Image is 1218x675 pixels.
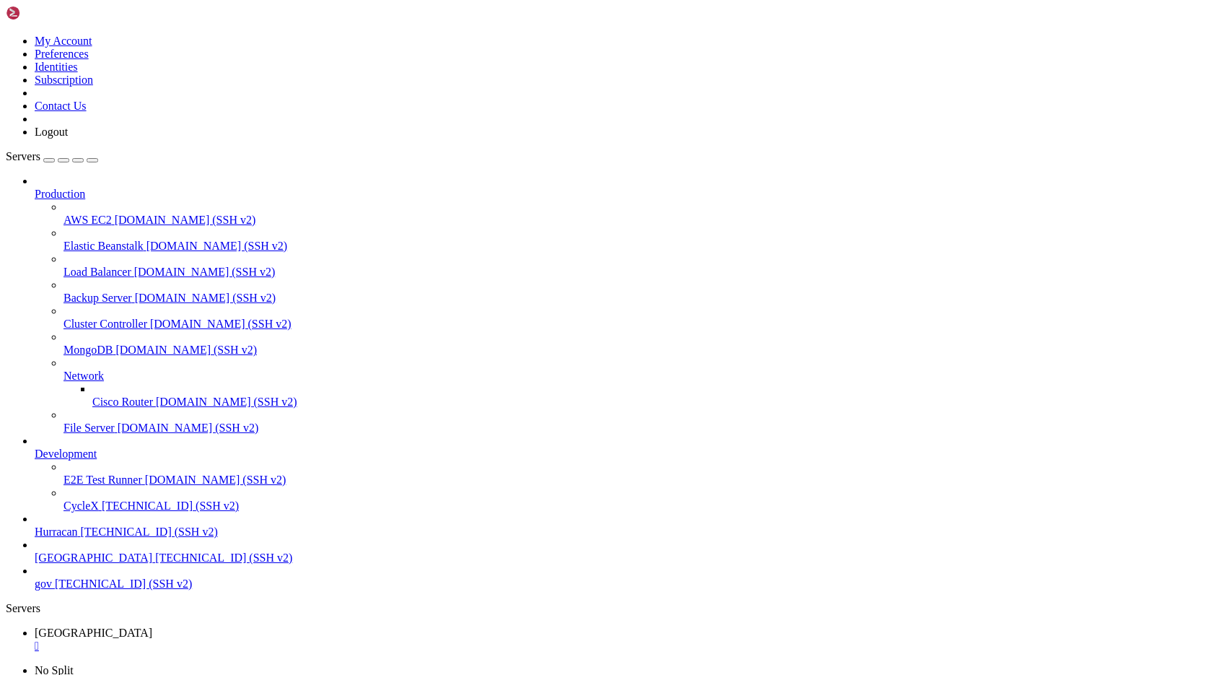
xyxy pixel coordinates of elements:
[35,578,1212,591] a: gov [TECHNICAL_ID] (SSH v2)
[35,627,152,639] span: [GEOGRAPHIC_DATA]
[92,383,1212,409] li: Cisco Router [DOMAIN_NAME] (SSH v2)
[134,266,276,278] span: [DOMAIN_NAME] (SSH v2)
[63,305,1212,331] li: Cluster Controller [DOMAIN_NAME] (SSH v2)
[35,448,97,460] span: Development
[35,565,1212,591] li: gov [TECHNICAL_ID] (SSH v2)
[63,227,1212,253] li: Elastic Beanstalk [DOMAIN_NAME] (SSH v2)
[35,48,89,60] a: Preferences
[63,279,1212,305] li: Backup Server [DOMAIN_NAME] (SSH v2)
[35,640,1212,653] a: 
[63,344,1212,357] a: MongoDB [DOMAIN_NAME] (SSH v2)
[63,240,1212,253] a: Elastic Beanstalk [DOMAIN_NAME] (SSH v2)
[35,435,1212,513] li: Development
[63,344,113,356] span: MongoDB
[155,552,292,564] span: [TECHNICAL_ID] (SSH v2)
[63,422,115,434] span: File Server
[35,35,92,47] a: My Account
[115,214,256,226] span: [DOMAIN_NAME] (SSH v2)
[35,74,93,86] a: Subscription
[6,6,1029,17] x-row: Connecting [TECHNICAL_ID]...
[118,422,259,434] span: [DOMAIN_NAME] (SSH v2)
[145,474,286,486] span: [DOMAIN_NAME] (SSH v2)
[63,201,1212,227] li: AWS EC2 [DOMAIN_NAME] (SSH v2)
[63,214,112,226] span: AWS EC2
[6,150,98,162] a: Servers
[63,266,1212,279] a: Load Balancer [DOMAIN_NAME] (SSH v2)
[55,578,192,590] span: [TECHNICAL_ID] (SSH v2)
[92,396,1212,409] a: Cisco Router [DOMAIN_NAME] (SSH v2)
[63,214,1212,227] a: AWS EC2 [DOMAIN_NAME] (SSH v2)
[63,370,104,382] span: Network
[35,513,1212,539] li: Hurracan [TECHNICAL_ID] (SSH v2)
[6,150,40,162] span: Servers
[35,61,78,73] a: Identities
[63,500,99,512] span: CycleX
[35,539,1212,565] li: [GEOGRAPHIC_DATA] [TECHNICAL_ID] (SSH v2)
[35,578,52,590] span: gov
[35,448,1212,461] a: Development
[35,552,1212,565] a: [GEOGRAPHIC_DATA] [TECHNICAL_ID] (SSH v2)
[63,474,1212,487] a: E2E Test Runner [DOMAIN_NAME] (SSH v2)
[63,318,147,330] span: Cluster Controller
[63,487,1212,513] li: CycleX [TECHNICAL_ID] (SSH v2)
[35,526,78,538] span: Hurracan
[63,318,1212,331] a: Cluster Controller [DOMAIN_NAME] (SSH v2)
[63,474,142,486] span: E2E Test Runner
[150,318,292,330] span: [DOMAIN_NAME] (SSH v2)
[135,292,276,304] span: [DOMAIN_NAME] (SSH v2)
[115,344,257,356] span: [DOMAIN_NAME] (SSH v2)
[63,461,1212,487] li: E2E Test Runner [DOMAIN_NAME] (SSH v2)
[35,175,1212,435] li: Production
[102,500,239,512] span: [TECHNICAL_ID] (SSH v2)
[63,409,1212,435] li: File Server [DOMAIN_NAME] (SSH v2)
[35,126,68,138] a: Logout
[81,526,218,538] span: [TECHNICAL_ID] (SSH v2)
[63,240,144,252] span: Elastic Beanstalk
[6,602,1212,615] div: Servers
[63,266,131,278] span: Load Balancer
[63,370,1212,383] a: Network
[35,627,1212,653] a: bolivia
[35,100,87,112] a: Contact Us
[63,422,1212,435] a: File Server [DOMAIN_NAME] (SSH v2)
[146,240,288,252] span: [DOMAIN_NAME] (SSH v2)
[63,331,1212,357] li: MongoDB [DOMAIN_NAME] (SSH v2)
[63,292,1212,305] a: Backup Server [DOMAIN_NAME] (SSH v2)
[35,526,1212,539] a: Hurracan [TECHNICAL_ID] (SSH v2)
[63,292,132,304] span: Backup Server
[92,396,153,408] span: Cisco Router
[6,6,89,20] img: Shellngn
[35,188,85,200] span: Production
[63,357,1212,409] li: Network
[63,500,1212,513] a: CycleX [TECHNICAL_ID] (SSH v2)
[35,552,152,564] span: [GEOGRAPHIC_DATA]
[6,17,12,27] div: (0, 1)
[156,396,297,408] span: [DOMAIN_NAME] (SSH v2)
[35,188,1212,201] a: Production
[63,253,1212,279] li: Load Balancer [DOMAIN_NAME] (SSH v2)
